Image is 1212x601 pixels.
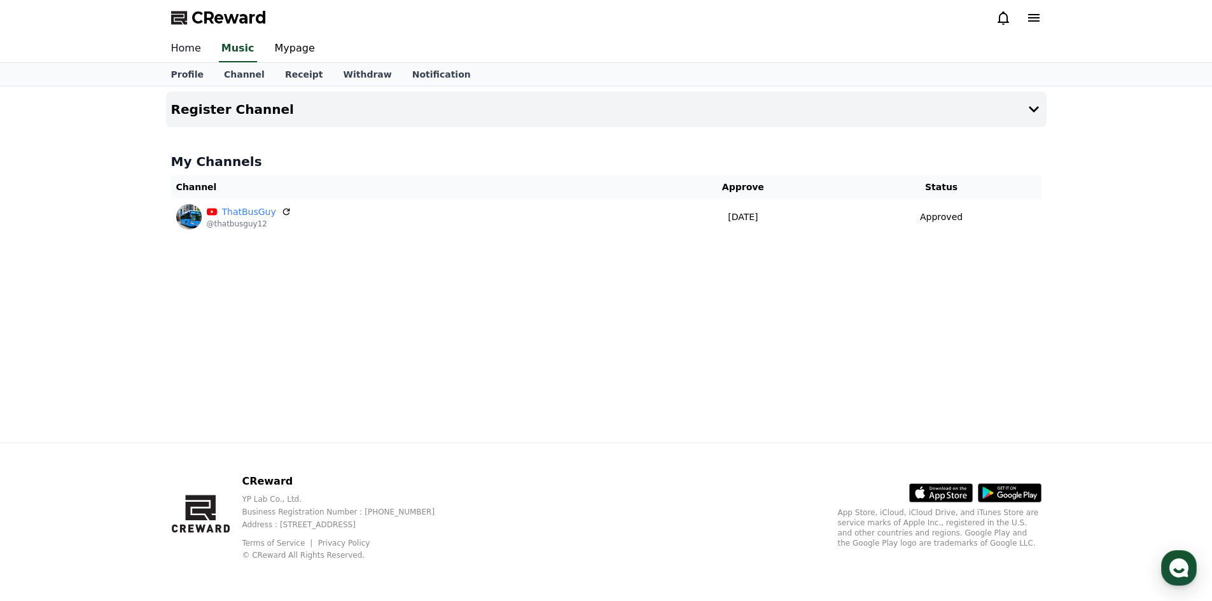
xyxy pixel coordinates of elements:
[171,102,294,116] h4: Register Channel
[176,204,202,230] img: ThatBusGuy
[242,520,455,530] p: Address : [STREET_ADDRESS]
[219,36,257,62] a: Music
[171,8,267,28] a: CReward
[192,8,267,28] span: CReward
[242,507,455,517] p: Business Registration Number : [PHONE_NUMBER]
[644,176,842,199] th: Approve
[242,550,455,560] p: © CReward All Rights Reserved.
[275,63,333,86] a: Receipt
[161,63,214,86] a: Profile
[318,539,370,548] a: Privacy Policy
[161,36,211,62] a: Home
[920,211,963,224] p: Approved
[650,211,837,224] p: [DATE]
[32,422,55,432] span: Home
[242,539,314,548] a: Terms of Service
[838,508,1041,548] p: App Store, iCloud, iCloud Drive, and iTunes Store are service marks of Apple Inc., registered in ...
[171,176,645,199] th: Channel
[242,474,455,489] p: CReward
[842,176,1041,199] th: Status
[402,63,481,86] a: Notification
[164,403,244,435] a: Settings
[106,423,143,433] span: Messages
[4,403,84,435] a: Home
[333,63,401,86] a: Withdraw
[214,63,275,86] a: Channel
[265,36,325,62] a: Mypage
[242,494,455,504] p: YP Lab Co., Ltd.
[222,205,276,219] a: ThatBusGuy
[207,219,291,229] p: @thatbusguy12
[166,92,1047,127] button: Register Channel
[84,403,164,435] a: Messages
[171,153,1041,170] h4: My Channels
[188,422,219,432] span: Settings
